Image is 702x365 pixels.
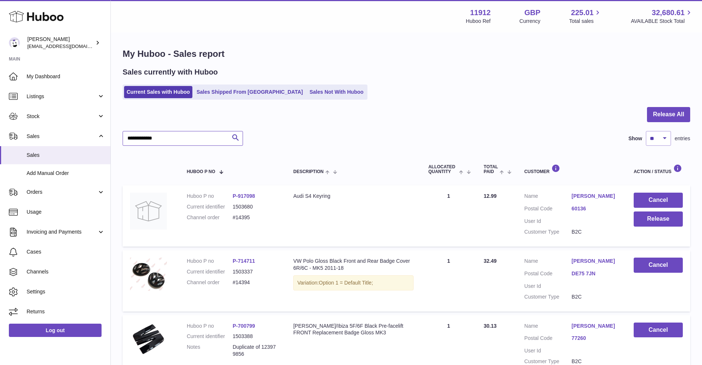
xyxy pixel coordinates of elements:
[187,169,215,174] span: Huboo P no
[27,228,97,235] span: Invoicing and Payments
[571,8,593,18] span: 225.01
[484,165,498,174] span: Total paid
[27,189,97,196] span: Orders
[27,73,105,80] span: My Dashboard
[572,335,619,342] a: 77260
[634,164,683,174] div: Action / Status
[233,279,278,286] dd: #14394
[27,288,105,295] span: Settings
[27,36,94,50] div: [PERSON_NAME]
[524,258,572,266] dt: Name
[634,323,683,338] button: Cancel
[27,248,105,255] span: Cases
[27,170,105,177] span: Add Manual Order
[123,48,690,60] h1: My Huboo - Sales report
[187,214,233,221] dt: Channel order
[524,205,572,214] dt: Postal Code
[524,8,540,18] strong: GBP
[421,250,476,311] td: 1
[187,268,233,275] dt: Current identifier
[123,67,218,77] h2: Sales currently with Huboo
[307,86,366,98] a: Sales Not With Huboo
[675,135,690,142] span: entries
[524,228,572,235] dt: Customer Type
[524,358,572,365] dt: Customer Type
[524,347,572,354] dt: User Id
[572,205,619,212] a: 60136
[572,258,619,265] a: [PERSON_NAME]
[194,86,305,98] a: Sales Shipped From [GEOGRAPHIC_DATA]
[484,323,497,329] span: 30.13
[27,93,97,100] span: Listings
[520,18,541,25] div: Currency
[293,258,414,272] div: VW Polo Gloss Black Front and Rear Badge Cover 6R/6C - MK5 2011-18
[634,193,683,208] button: Cancel
[130,258,167,291] img: Photo_1597267584094.jpg
[572,323,619,330] a: [PERSON_NAME]
[569,18,602,25] span: Total sales
[187,279,233,286] dt: Channel order
[187,258,233,265] dt: Huboo P no
[187,344,233,358] dt: Notes
[124,86,192,98] a: Current Sales with Huboo
[572,228,619,235] dd: B2C
[27,308,105,315] span: Returns
[293,169,323,174] span: Description
[631,18,693,25] span: AVAILABLE Stock Total
[27,43,109,49] span: [EMAIL_ADDRESS][DOMAIN_NAME]
[233,268,278,275] dd: 1503337
[187,203,233,210] dt: Current identifier
[484,258,497,264] span: 32.49
[27,113,97,120] span: Stock
[187,193,233,200] dt: Huboo P no
[428,165,458,174] span: ALLOCATED Quantity
[233,258,255,264] a: P-714711
[572,293,619,300] dd: B2C
[652,8,685,18] span: 32,680.61
[233,214,278,221] dd: #14395
[27,152,105,159] span: Sales
[293,275,414,290] div: Variation:
[524,293,572,300] dt: Customer Type
[524,193,572,202] dt: Name
[293,193,414,200] div: Audi S4 Keyring
[524,283,572,290] dt: User Id
[524,164,619,174] div: Customer
[569,8,602,25] a: 225.01 Total sales
[634,258,683,273] button: Cancel
[9,37,20,48] img: info@carbonmyride.com
[187,333,233,340] dt: Current identifier
[233,344,278,358] p: Duplicate of 123979856
[130,193,167,230] img: no-photo.jpg
[233,193,255,199] a: P-917098
[470,8,491,18] strong: 11912
[130,323,167,356] img: $_1.PNG
[524,270,572,279] dt: Postal Code
[319,280,373,286] span: Option 1 = Default Title;
[233,333,278,340] dd: 1503388
[421,185,476,247] td: 1
[634,211,683,227] button: Release
[9,324,102,337] a: Log out
[629,135,642,142] label: Show
[27,209,105,216] span: Usage
[524,335,572,344] dt: Postal Code
[572,193,619,200] a: [PERSON_NAME]
[647,107,690,122] button: Release All
[572,358,619,365] dd: B2C
[572,270,619,277] a: DE75 7JN
[631,8,693,25] a: 32,680.61 AVAILABLE Stock Total
[187,323,233,330] dt: Huboo P no
[524,323,572,331] dt: Name
[524,218,572,225] dt: User Id
[27,133,97,140] span: Sales
[466,18,491,25] div: Huboo Ref
[27,268,105,275] span: Channels
[233,203,278,210] dd: 1503680
[484,193,497,199] span: 12.99
[233,323,255,329] a: P-700799
[293,323,414,337] div: [PERSON_NAME]/Ibiza 5F/6F Black Pre-facelift FRONT Replacement Badge Gloss MK3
